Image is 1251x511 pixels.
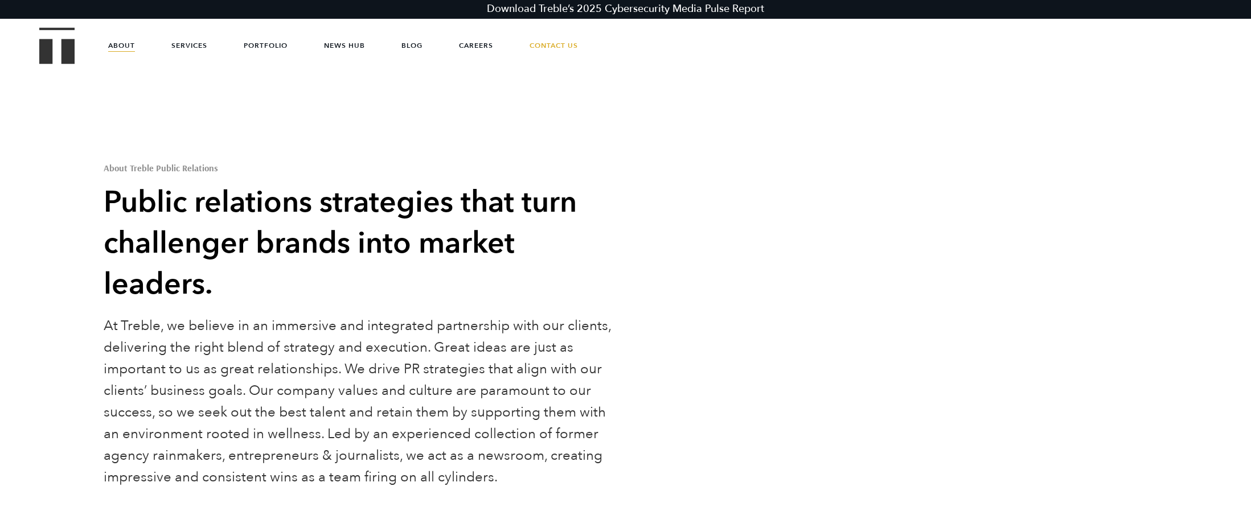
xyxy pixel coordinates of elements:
[530,28,578,63] a: Contact Us
[324,28,365,63] a: News Hub
[104,182,622,305] h2: Public relations strategies that turn challenger brands into market leaders.
[40,28,74,63] a: Treble Homepage
[104,315,622,488] p: At Treble, we believe in an immersive and integrated partnership with our clients, delivering the...
[401,28,423,63] a: Blog
[108,28,135,63] a: About
[244,28,288,63] a: Portfolio
[39,27,75,64] img: Treble logo
[459,28,493,63] a: Careers
[171,28,207,63] a: Services
[104,163,622,172] h1: About Treble Public Relations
